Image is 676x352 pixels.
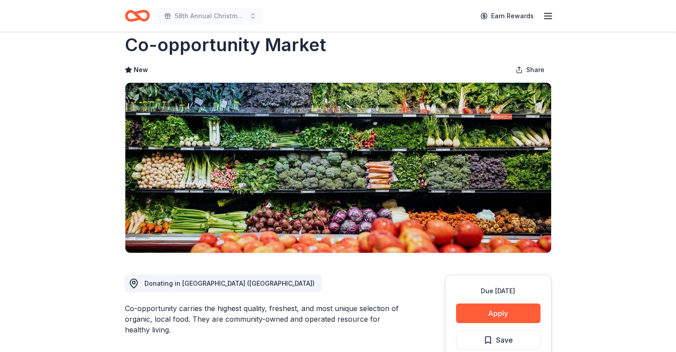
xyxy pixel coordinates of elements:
[456,303,540,323] button: Apply
[144,279,315,287] span: Donating in [GEOGRAPHIC_DATA] ([GEOGRAPHIC_DATA])
[125,5,150,26] a: Home
[175,11,246,21] span: 58th Annual Christmas tree Brunch
[125,32,326,57] h1: Co-opportunity Market
[125,303,402,335] div: Co-opportunity carries the highest quality, freshest, and most unique selection of organic, local...
[157,7,264,25] button: 58th Annual Christmas tree Brunch
[125,83,551,253] img: Image for Co-opportunity Market
[475,8,539,24] a: Earn Rewards
[526,65,544,75] span: Share
[456,330,540,350] button: Save
[508,61,552,79] button: Share
[456,286,540,296] div: Due [DATE]
[134,65,148,75] span: New
[496,334,513,346] span: Save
